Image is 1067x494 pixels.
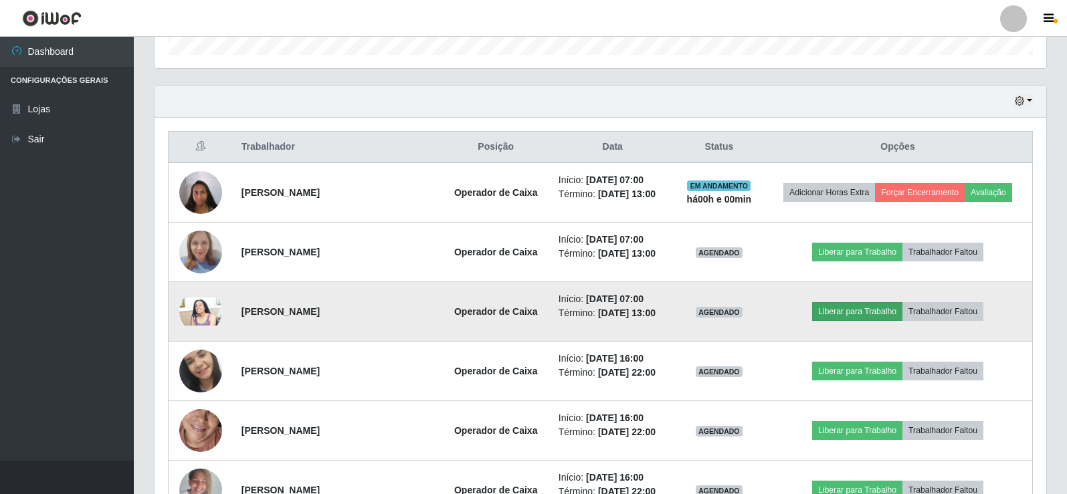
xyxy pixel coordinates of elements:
strong: Operador de Caixa [454,247,538,257]
th: Data [551,132,675,163]
time: [DATE] 07:00 [586,293,644,304]
strong: [PERSON_NAME] [241,366,320,376]
button: Liberar para Trabalho [812,362,902,380]
button: Avaliação [965,183,1012,202]
button: Adicionar Horas Extra [783,183,875,202]
strong: [PERSON_NAME] [241,306,320,317]
th: Trabalhador [233,132,442,163]
strong: Operador de Caixa [454,187,538,198]
button: Liberar para Trabalho [812,243,902,261]
li: Término: [559,366,667,380]
li: Início: [559,292,667,306]
span: EM ANDAMENTO [687,180,751,191]
th: Status [675,132,763,163]
span: AGENDADO [696,247,743,258]
time: [DATE] 13:00 [598,307,656,318]
time: [DATE] 16:00 [586,353,644,364]
button: Liberar para Trabalho [812,302,902,321]
img: 1708293038920.jpeg [179,324,222,418]
time: [DATE] 07:00 [586,234,644,245]
li: Término: [559,247,667,261]
button: Trabalhador Faltou [902,362,983,380]
strong: Operador de Caixa [454,306,538,317]
img: 1730402959041.jpeg [179,384,222,477]
button: Trabalhador Faltou [902,421,983,440]
strong: Operador de Caixa [454,425,538,436]
li: Início: [559,352,667,366]
li: Início: [559,471,667,485]
li: Início: [559,233,667,247]
strong: Operador de Caixa [454,366,538,376]
time: [DATE] 16:00 [586,472,644,483]
li: Término: [559,306,667,320]
span: AGENDADO [696,366,743,377]
button: Trabalhador Faltou [902,302,983,321]
time: [DATE] 16:00 [586,412,644,423]
time: [DATE] 13:00 [598,189,656,199]
strong: [PERSON_NAME] [241,247,320,257]
button: Forçar Encerramento [875,183,965,202]
strong: [PERSON_NAME] [241,187,320,198]
time: [DATE] 22:00 [598,367,656,378]
button: Trabalhador Faltou [902,243,983,261]
img: 1737673472908.jpeg [179,224,222,281]
li: Início: [559,173,667,187]
time: [DATE] 13:00 [598,248,656,259]
th: Opções [763,132,1032,163]
img: 1737978086826.jpeg [179,297,222,326]
span: AGENDADO [696,426,743,437]
img: CoreUI Logo [22,10,82,27]
li: Término: [559,187,667,201]
button: Liberar para Trabalho [812,421,902,440]
li: Início: [559,411,667,425]
time: [DATE] 07:00 [586,174,644,185]
th: Posição [442,132,551,163]
li: Término: [559,425,667,439]
img: 1664803341239.jpeg [179,164,222,221]
strong: há 00 h e 00 min [687,194,752,205]
strong: [PERSON_NAME] [241,425,320,436]
time: [DATE] 22:00 [598,426,656,437]
span: AGENDADO [696,307,743,318]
